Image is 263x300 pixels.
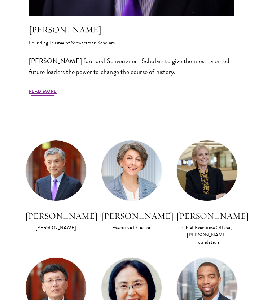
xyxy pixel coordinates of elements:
[29,36,234,47] h6: Founding Trustee of Schwarzman Scholars
[101,224,162,231] div: Executive Director
[176,224,238,246] div: Chief Executive Officer, [PERSON_NAME] Foundation
[29,88,57,97] a: Read More
[29,56,234,77] p: [PERSON_NAME] founded Schwarzman Scholars to give the most talented future leaders the power to c...
[29,23,234,36] h5: [PERSON_NAME]
[25,210,87,222] h3: [PERSON_NAME]
[25,224,87,231] div: [PERSON_NAME]
[176,140,238,247] a: [PERSON_NAME] Chief Executive Officer, [PERSON_NAME] Foundation
[101,210,162,222] h3: [PERSON_NAME]
[25,140,87,232] a: [PERSON_NAME] [PERSON_NAME]
[101,140,162,232] a: [PERSON_NAME] Executive Director
[176,210,238,222] h3: [PERSON_NAME]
